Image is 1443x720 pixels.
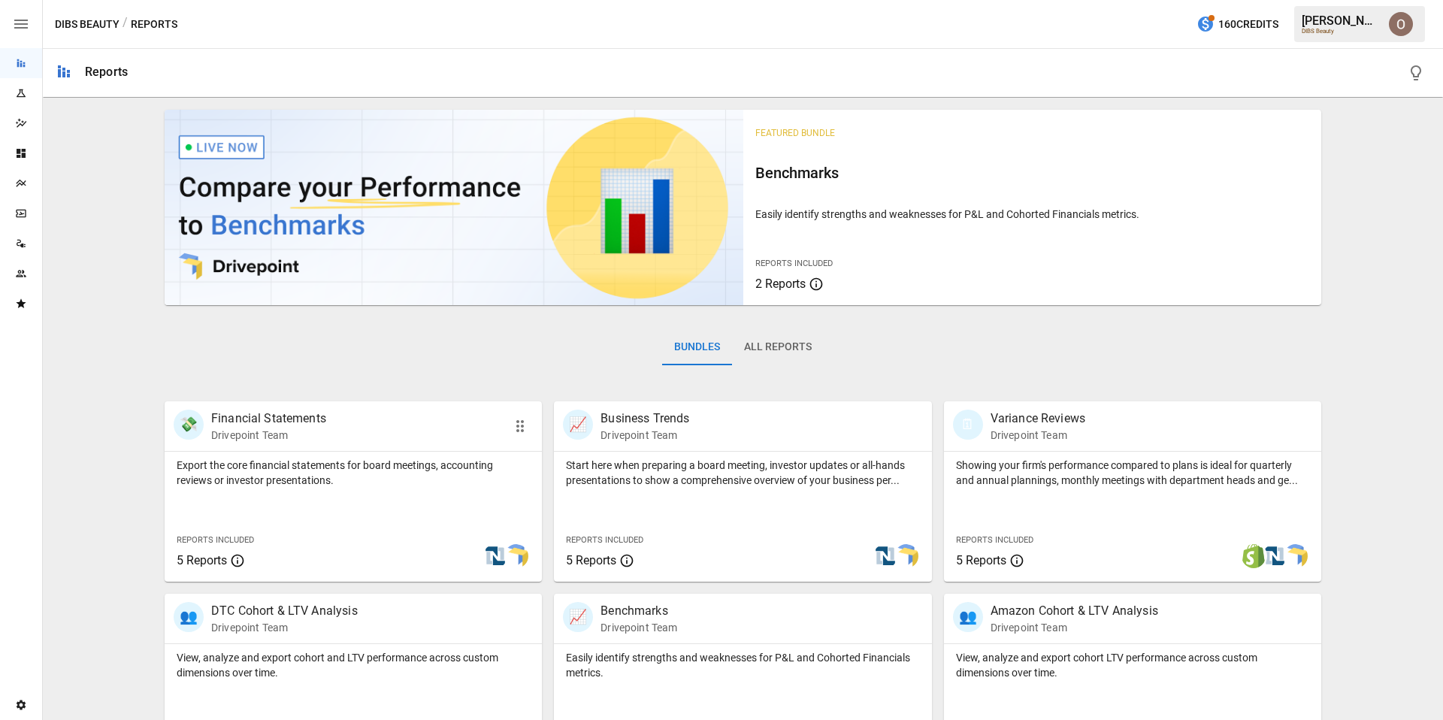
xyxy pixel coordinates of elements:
[662,329,732,365] button: Bundles
[956,553,1006,567] span: 5 Reports
[600,620,677,635] p: Drivepoint Team
[211,620,358,635] p: Drivepoint Team
[755,128,835,138] span: Featured Bundle
[755,259,833,268] span: Reports Included
[165,110,743,305] img: video thumbnail
[563,410,593,440] div: 📈
[894,544,918,568] img: smart model
[600,602,677,620] p: Benchmarks
[600,428,689,443] p: Drivepoint Team
[1190,11,1284,38] button: 160Credits
[956,650,1309,680] p: View, analyze and export cohort LTV performance across custom dimensions over time.
[755,277,806,291] span: 2 Reports
[504,544,528,568] img: smart model
[55,15,119,34] button: DIBS Beauty
[1242,544,1266,568] img: shopify
[566,650,919,680] p: Easily identify strengths and weaknesses for P&L and Cohorted Financials metrics.
[177,535,254,545] span: Reports Included
[732,329,824,365] button: All Reports
[483,544,507,568] img: netsuite
[1302,14,1380,28] div: [PERSON_NAME]
[211,602,358,620] p: DTC Cohort & LTV Analysis
[1302,28,1380,35] div: DIBS Beauty
[1389,12,1413,36] img: Oleksii Flok
[566,535,643,545] span: Reports Included
[1380,3,1422,45] button: Oleksii Flok
[1218,15,1278,34] span: 160 Credits
[177,553,227,567] span: 5 Reports
[755,207,1310,222] p: Easily identify strengths and weaknesses for P&L and Cohorted Financials metrics.
[123,15,128,34] div: /
[1284,544,1308,568] img: smart model
[991,602,1158,620] p: Amazon Cohort & LTV Analysis
[566,553,616,567] span: 5 Reports
[174,602,204,632] div: 👥
[177,650,530,680] p: View, analyze and export cohort and LTV performance across custom dimensions over time.
[956,458,1309,488] p: Showing your firm's performance compared to plans is ideal for quarterly and annual plannings, mo...
[211,428,326,443] p: Drivepoint Team
[174,410,204,440] div: 💸
[1263,544,1287,568] img: netsuite
[211,410,326,428] p: Financial Statements
[600,410,689,428] p: Business Trends
[991,620,1158,635] p: Drivepoint Team
[953,410,983,440] div: 🗓
[566,458,919,488] p: Start here when preparing a board meeting, investor updates or all-hands presentations to show a ...
[563,602,593,632] div: 📈
[755,161,1310,185] h6: Benchmarks
[991,428,1085,443] p: Drivepoint Team
[177,458,530,488] p: Export the core financial statements for board meetings, accounting reviews or investor presentat...
[953,602,983,632] div: 👥
[991,410,1085,428] p: Variance Reviews
[85,65,128,79] div: Reports
[956,535,1033,545] span: Reports Included
[873,544,897,568] img: netsuite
